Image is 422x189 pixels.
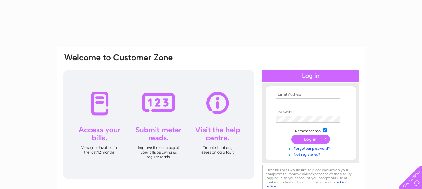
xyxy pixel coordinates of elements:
[275,110,347,114] th: Password:
[266,180,346,188] a: cookies policy
[276,145,347,151] a: Forgotten password?
[276,151,347,157] a: Not registered?
[291,135,330,144] input: Submit
[275,92,347,97] th: Email Address:
[275,127,347,134] td: Remember me?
